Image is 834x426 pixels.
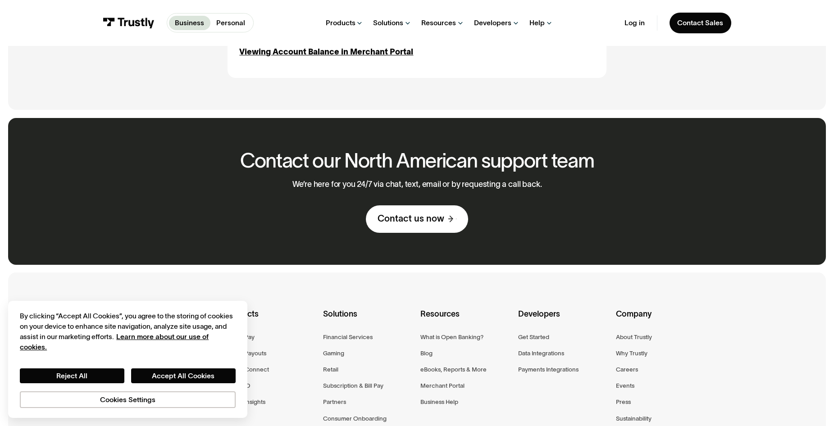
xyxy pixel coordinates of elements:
a: Events [616,381,634,391]
a: eBooks, Reports & More [420,365,487,375]
a: What is Open Banking? [420,332,483,343]
div: Help [529,18,545,27]
button: Accept All Cookies [131,368,235,383]
img: Trustly Logo [103,18,155,28]
a: Consumer Onboarding [323,414,387,424]
p: Business [175,18,204,28]
a: Contact us now [366,205,469,233]
a: Business [169,16,210,30]
p: Personal [216,18,245,28]
a: Sustainability [616,414,652,424]
div: Solutions [323,308,414,332]
p: We’re here for you 24/7 via chat, text, email or by requesting a call back. [292,180,542,189]
a: Business Help [420,397,458,408]
div: Products [326,18,355,27]
a: Partners [323,397,346,408]
div: Resources [421,18,456,27]
div: Resources [420,308,511,332]
a: Personal [210,16,251,30]
a: Get Started [518,332,549,343]
div: Privacy [20,311,235,408]
div: Solutions [373,18,403,27]
a: Careers [616,365,638,375]
div: Products [225,308,316,332]
div: Contact us now [378,213,444,225]
a: Retail [323,365,338,375]
a: About Trustly [616,332,652,343]
div: Company [616,308,706,332]
a: Financial Services [323,332,373,343]
h2: Contact our North American support team [240,150,594,172]
a: Payments Integrations [518,365,579,375]
div: Developers [518,308,609,332]
div: Developers [474,18,511,27]
div: Cookie banner [8,301,247,418]
a: Data Integrations [518,349,564,359]
a: Viewing Account Balance in Merchant Portal [239,46,413,58]
div: Contact Sales [677,18,723,27]
a: Log in [624,18,645,27]
button: Reject All [20,368,124,383]
div: By clicking “Accept All Cookies”, you agree to the storing of cookies on your device to enhance s... [20,311,235,353]
a: Blog [420,349,433,359]
a: Merchant Portal [420,381,465,391]
a: Press [616,397,631,408]
a: Gaming [323,349,344,359]
a: Why Trustly [616,349,647,359]
a: Contact Sales [670,13,731,34]
button: Cookies Settings [20,391,235,408]
a: Subscription & Bill Pay [323,381,383,391]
